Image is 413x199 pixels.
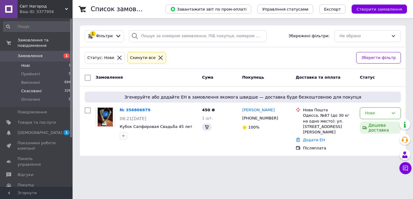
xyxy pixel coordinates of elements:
span: Доставка та оплата [296,75,340,80]
a: Кубок Cапфировая Свадьба 45 лет [120,124,192,129]
div: Ваш ID: 3377956 [20,9,73,15]
a: Фото товару [96,107,115,127]
div: Дешева доставка [360,122,401,134]
span: Замовлення [18,53,43,59]
span: 100% [248,125,259,129]
h1: Список замовлень [91,5,152,13]
span: Експорт [324,7,341,11]
div: 1 [90,31,96,37]
span: Повідомлення [18,109,47,115]
span: Фільтри [96,33,113,39]
div: [PHONE_NUMBER] [241,114,279,122]
span: Створити замовлення [356,7,402,11]
span: Прийняті [21,71,40,77]
span: Згенеруйте або додайте ЕН в замовлення якомога швидше — доставка буде безкоштовною для покупця [87,94,398,100]
button: Завантажити звіт по пром-оплаті [165,5,251,14]
button: Чат з покупцем [399,162,411,174]
span: 1 [63,53,70,58]
button: Управління статусами [257,5,313,14]
span: 694 [64,80,71,85]
span: 1 шт. [202,116,213,120]
span: Оплачені [21,97,40,102]
div: Післяплата [303,145,355,151]
span: Світ Нагород [20,4,65,9]
button: Створити замовлення [352,5,407,14]
a: № 356806879 [120,108,151,112]
span: Збережені фільтри: [288,33,330,39]
div: Cкинути все [129,55,157,61]
span: 1 [63,130,70,135]
span: Cума [202,75,213,80]
span: Товари та послуги [18,120,56,125]
span: Завантажити звіт по пром-оплаті [170,6,246,12]
span: 0 [69,97,71,102]
span: Статус [360,75,375,80]
img: Фото товару [98,108,113,126]
button: Експорт [319,5,346,14]
div: Нове [365,110,389,116]
span: 450 ₴ [202,108,215,112]
span: Покупець [242,75,264,80]
span: Панель управління [18,156,56,167]
span: Зберегти фільтр [361,55,396,61]
span: 1 [69,63,71,68]
span: 326 [64,88,71,94]
span: Показники роботи компанії [18,140,56,151]
input: Пошук за номером замовлення, ПІБ покупця, номером телефону, Email, номером накладної [129,30,267,42]
div: Не обрано [340,33,389,39]
span: 06:21[DATE] [120,116,146,121]
div: Нова Пошта [303,107,355,113]
div: Статус: Нове [86,55,115,61]
span: 5 [69,71,71,77]
span: Покупці [18,182,34,188]
a: Додати ЕН [303,138,325,142]
span: Нові [21,63,30,68]
a: Створити замовлення [346,7,407,11]
span: Замовлення [96,75,123,80]
input: Пошук [3,21,71,32]
span: Скасовані [21,88,42,94]
div: Одесса, №87 (до 30 кг на одно место): ул. [STREET_ADDRESS][PERSON_NAME] [303,113,355,135]
a: [PERSON_NAME] [242,107,275,113]
span: Управління статусами [262,7,308,11]
button: Зберегти фільтр [356,52,401,64]
span: Замовлення та повідомлення [18,38,73,48]
span: Відгуки [18,172,33,178]
span: [DEMOGRAPHIC_DATA] [18,130,62,135]
span: Виконані [21,80,40,85]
